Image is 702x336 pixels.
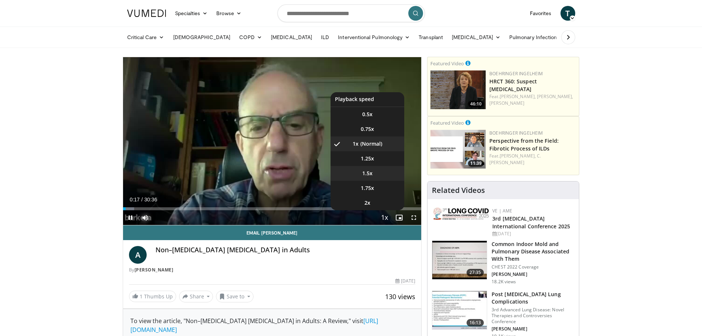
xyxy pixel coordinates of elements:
[492,231,573,237] div: [DATE]
[492,307,574,325] p: 3rd Advanced Lung Disease: Novel Therapies and Controversies Conference
[129,267,416,273] div: By
[430,119,464,126] small: Featured Video
[235,30,266,45] a: COPD
[492,291,574,305] h3: Post [MEDICAL_DATA] Lung Complications
[525,6,556,21] a: Favorites
[489,70,543,77] a: Boehringer Ingelheim
[277,4,425,22] input: Search topics, interventions
[392,210,406,225] button: Enable picture-in-picture mode
[489,153,541,166] a: C. [PERSON_NAME]
[492,326,574,332] p: [PERSON_NAME]
[123,225,422,240] a: Email [PERSON_NAME]
[492,215,570,230] a: 3rd [MEDICAL_DATA] International Conference 2025
[492,271,574,277] p: [PERSON_NAME]
[430,130,486,169] a: 11:39
[492,240,574,263] h3: Common Indoor Mold and Pulmonary Disease Associated With Them
[266,30,317,45] a: [MEDICAL_DATA]
[430,130,486,169] img: 0d260a3c-dea8-4d46-9ffd-2859801fb613.png.150x105_q85_crop-smart_upscale.png
[489,130,543,136] a: Boehringer Ingelheim
[430,70,486,109] img: 8340d56b-4f12-40ce-8f6a-f3da72802623.png.150x105_q85_crop-smart_upscale.png
[135,267,174,273] a: [PERSON_NAME]
[414,30,447,45] a: Transplant
[492,208,512,214] a: VE | AME
[317,30,333,45] a: ILD
[216,291,254,302] button: Save to
[333,30,414,45] a: Interventional Pulmonology
[430,60,464,67] small: Featured Video
[489,153,576,166] div: Feat.
[492,264,574,270] p: CHEST 2022 Coverage
[129,291,176,302] a: 1 Thumbs Up
[489,137,559,152] a: Perspective from the Field: Fibrotic Process of ILDs
[138,210,153,225] button: Mute
[361,155,374,162] span: 1.25x
[560,6,575,21] a: T
[432,186,485,195] h4: Related Videos
[489,93,576,107] div: Feat.
[500,153,536,159] a: [PERSON_NAME],
[467,319,484,326] span: 16:13
[377,210,392,225] button: Playback Rate
[447,30,505,45] a: [MEDICAL_DATA]
[362,111,373,118] span: 0.5x
[127,10,166,17] img: VuMedi Logo
[537,93,573,100] a: [PERSON_NAME],
[432,240,574,285] a: 27:35 Common Indoor Mold and Pulmonary Disease Associated With Them CHEST 2022 Coverage [PERSON_N...
[432,291,487,329] img: 667297da-f7fe-4586-84bf-5aeb1aa9adcb.150x105_q85_crop-smart_upscale.jpg
[212,6,246,21] a: Browse
[430,70,486,109] a: 46:10
[467,269,484,276] span: 27:35
[123,207,422,210] div: Progress Bar
[489,100,524,106] a: [PERSON_NAME]
[123,30,169,45] a: Critical Care
[432,241,487,279] img: 7e353de0-d5d2-4f37-a0ac-0ef5f1a491ce.150x105_q85_crop-smart_upscale.jpg
[361,184,374,192] span: 1.75x
[144,197,157,202] span: 30:36
[130,197,140,202] span: 0:17
[492,279,516,285] p: 18.2K views
[364,199,370,207] span: 2x
[130,317,378,334] a: [URL][DOMAIN_NAME]
[362,170,373,177] span: 1.5x
[156,246,416,254] h4: Non–[MEDICAL_DATA] [MEDICAL_DATA] in Adults
[123,57,422,225] video-js: Video Player
[140,293,143,300] span: 1
[500,93,536,100] a: [PERSON_NAME],
[129,246,147,264] a: A
[169,30,235,45] a: [DEMOGRAPHIC_DATA]
[468,160,484,167] span: 11:39
[361,125,374,133] span: 0.75x
[505,30,569,45] a: Pulmonary Infection
[130,316,414,334] div: To view the article, "Non–[MEDICAL_DATA] [MEDICAL_DATA] in Adults: A Review," visit
[142,197,143,202] span: /
[179,291,213,302] button: Share
[433,208,489,220] img: a2792a71-925c-4fc2-b8ef-8d1b21aec2f7.png.150x105_q85_autocrop_double_scale_upscale_version-0.2.jpg
[406,210,421,225] button: Fullscreen
[353,140,359,148] span: 1x
[468,101,484,107] span: 46:10
[123,210,138,225] button: Pause
[489,78,537,93] a: HRCT 360: Suspect [MEDICAL_DATA]
[395,278,415,284] div: [DATE]
[385,292,415,301] span: 130 views
[171,6,212,21] a: Specialties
